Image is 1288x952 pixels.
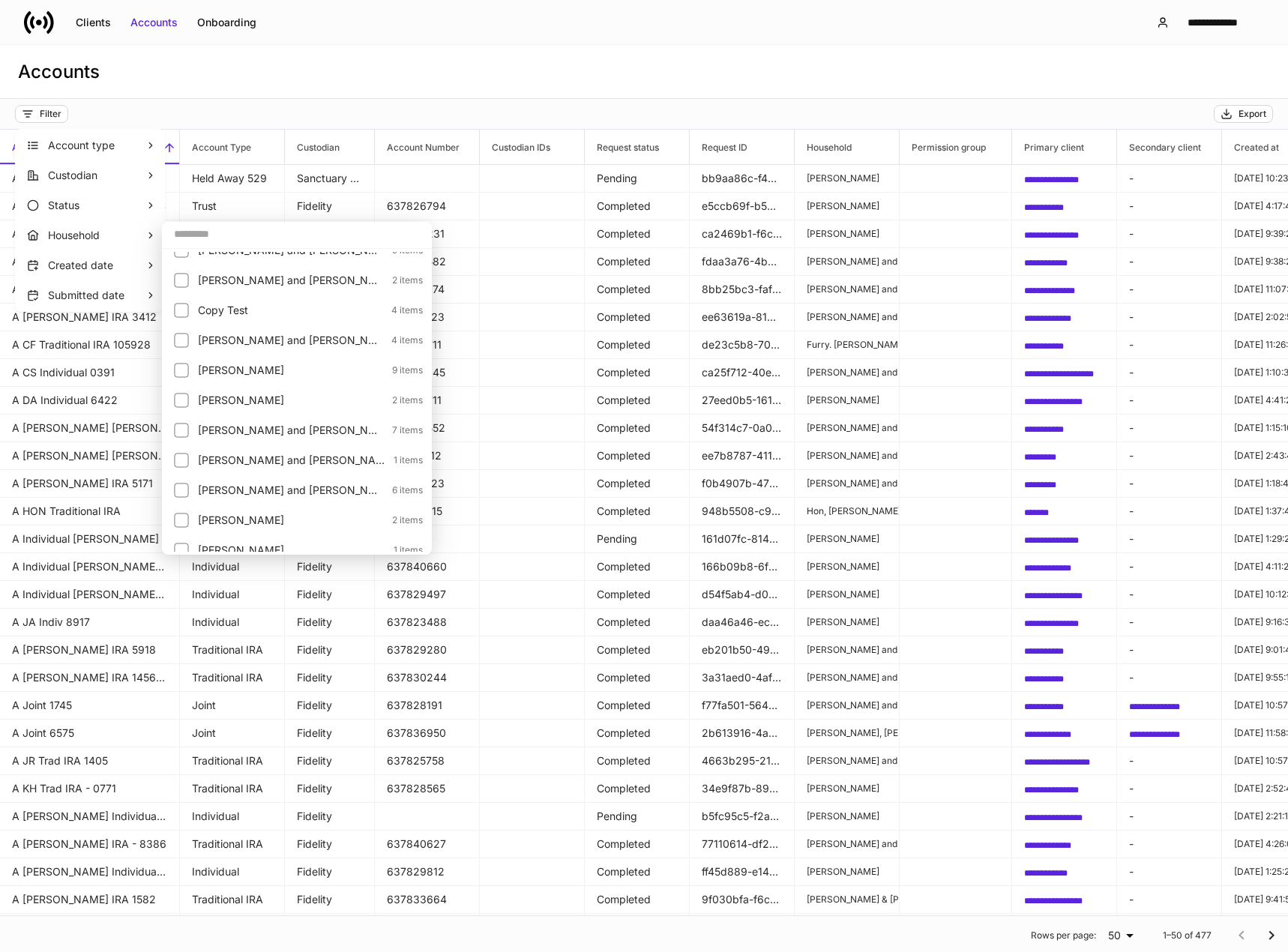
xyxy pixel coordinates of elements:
p: Household [48,228,145,243]
p: Copy Test [198,303,382,318]
p: 4 items [382,334,423,346]
p: 2 items [383,514,423,526]
p: 1 items [385,544,423,556]
p: Cooper, Barbara and Marc [198,273,383,288]
p: 9 items [383,364,423,376]
p: Farrell, Justina [198,513,383,528]
p: Ferdowsi, Samir [198,543,385,558]
p: 2 items [383,394,423,406]
p: 4 items [382,304,423,316]
p: Engleman, Julie [198,393,383,408]
p: Status [48,198,145,213]
p: 7 items [383,424,423,436]
p: Custodian [48,168,145,183]
p: Submitted date [48,288,145,303]
p: 6 items [383,484,423,496]
p: Created date [48,258,145,273]
p: 1 items [385,454,423,466]
p: DeCramer, Bradley and Carey [198,333,382,348]
p: Account type [48,138,145,153]
p: 2 items [383,274,423,286]
p: Erola, David and Sarah [198,423,383,438]
p: Essary, Jared and Kacey [198,453,385,468]
p: Dunyan, Connie [198,363,383,378]
p: Essex, James and Kruesel, Duane [198,483,383,498]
